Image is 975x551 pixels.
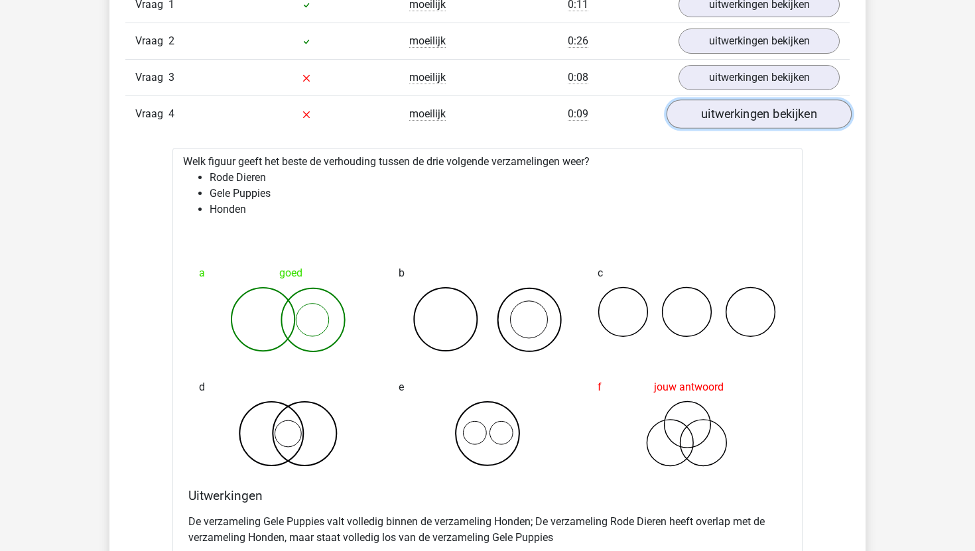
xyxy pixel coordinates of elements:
[188,488,787,503] h4: Uitwerkingen
[135,33,168,49] span: Vraag
[568,34,588,48] span: 0:26
[168,34,174,47] span: 2
[409,71,446,84] span: moeilijk
[135,70,168,86] span: Vraag
[598,374,602,400] span: f
[399,260,405,286] span: b
[399,374,404,400] span: e
[168,71,174,84] span: 3
[135,106,168,122] span: Vraag
[598,374,776,400] div: jouw antwoord
[168,107,174,120] span: 4
[210,186,792,202] li: Gele Puppies
[679,65,840,90] a: uitwerkingen bekijken
[199,374,205,400] span: d
[409,34,446,48] span: moeilijk
[568,71,588,84] span: 0:08
[199,260,377,286] div: goed
[598,260,603,286] span: c
[679,29,840,54] a: uitwerkingen bekijken
[667,99,852,129] a: uitwerkingen bekijken
[210,170,792,186] li: Rode Dieren
[188,514,787,546] p: De verzameling Gele Puppies valt volledig binnen de verzameling Honden; De verzameling Rode Diere...
[210,202,792,217] li: Honden
[568,107,588,121] span: 0:09
[199,260,205,286] span: a
[409,107,446,121] span: moeilijk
